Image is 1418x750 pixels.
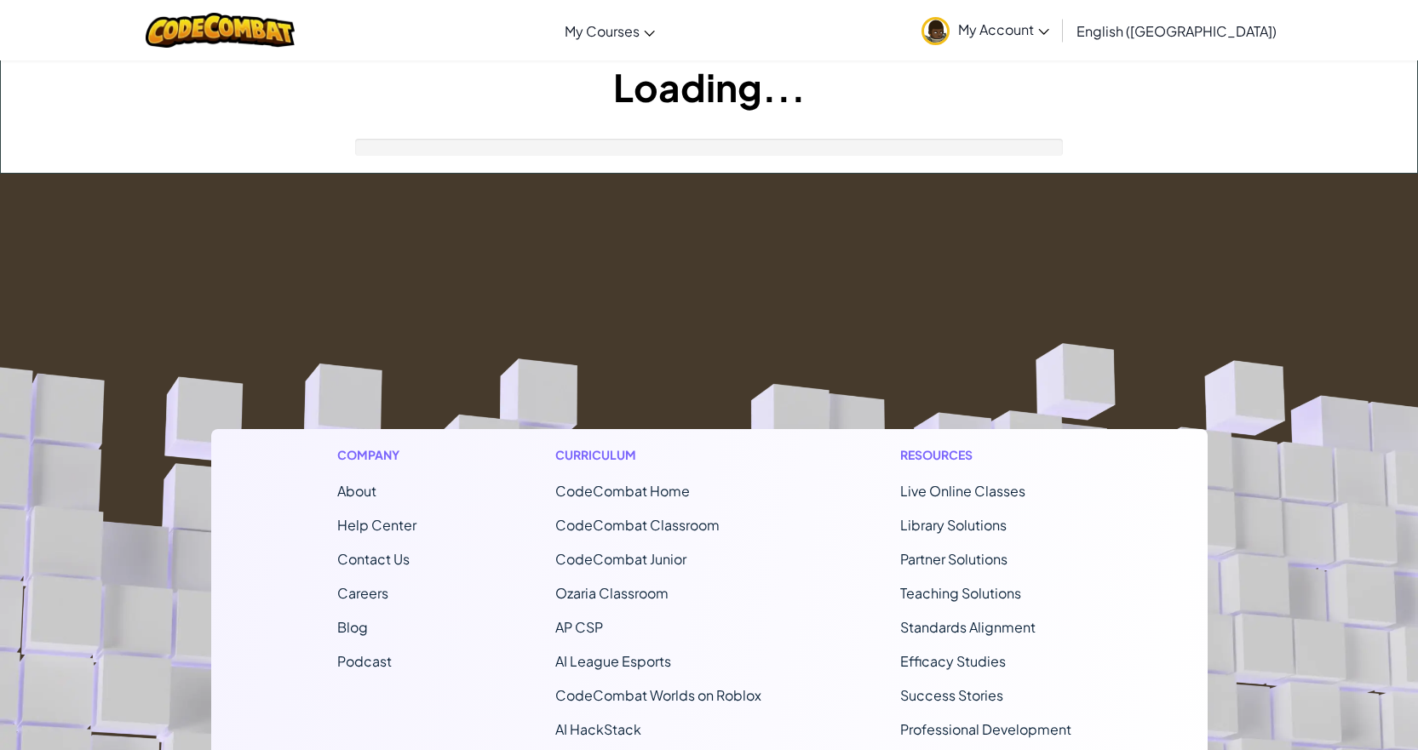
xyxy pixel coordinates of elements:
span: CodeCombat Home [555,482,690,500]
a: Efficacy Studies [900,652,1006,670]
span: My Account [958,20,1049,38]
a: Standards Alignment [900,618,1036,636]
a: Live Online Classes [900,482,1025,500]
a: Partner Solutions [900,550,1008,568]
a: English ([GEOGRAPHIC_DATA]) [1068,8,1285,54]
a: Careers [337,584,388,602]
h1: Curriculum [555,446,761,464]
a: My Account [913,3,1058,57]
a: Podcast [337,652,392,670]
a: My Courses [556,8,663,54]
img: CodeCombat logo [146,13,295,48]
a: CodeCombat Classroom [555,516,720,534]
a: AI HackStack [555,720,641,738]
a: Success Stories [900,686,1003,704]
a: AP CSP [555,618,603,636]
a: AI League Esports [555,652,671,670]
a: CodeCombat Worlds on Roblox [555,686,761,704]
a: Ozaria Classroom [555,584,669,602]
span: My Courses [565,22,640,40]
span: Contact Us [337,550,410,568]
h1: Company [337,446,416,464]
a: Teaching Solutions [900,584,1021,602]
h1: Loading... [1,60,1417,113]
a: Professional Development [900,720,1071,738]
a: CodeCombat Junior [555,550,686,568]
a: About [337,482,376,500]
a: Help Center [337,516,416,534]
h1: Resources [900,446,1082,464]
a: Blog [337,618,368,636]
span: English ([GEOGRAPHIC_DATA]) [1076,22,1277,40]
img: avatar [921,17,950,45]
a: Library Solutions [900,516,1007,534]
